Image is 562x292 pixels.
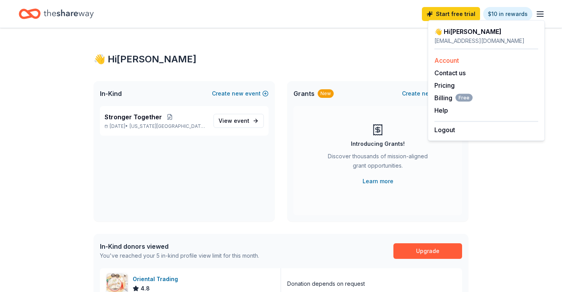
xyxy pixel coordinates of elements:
span: In-Kind [100,89,122,98]
a: Upgrade [393,243,462,259]
a: Start free trial [422,7,480,21]
a: Home [19,5,94,23]
span: Stronger Together [105,112,162,122]
div: 👋 Hi [PERSON_NAME] [434,27,538,36]
div: In-Kind donors viewed [100,242,259,251]
a: $10 in rewards [483,7,532,21]
span: [US_STATE][GEOGRAPHIC_DATA], [GEOGRAPHIC_DATA] [130,123,207,129]
div: Introducing Grants! [351,139,405,149]
a: Learn more [363,177,393,186]
span: Grants [293,89,315,98]
a: Pricing [434,81,455,89]
a: Account [434,57,459,64]
div: You've reached your 5 in-kind profile view limit for this month. [100,251,259,260]
span: Billing [434,93,473,103]
button: Createnewproject [402,89,462,98]
span: new [422,89,434,98]
button: Help [434,106,448,115]
span: Free [455,94,473,102]
span: View [219,116,249,126]
p: [DATE] • [105,123,207,129]
div: [EMAIL_ADDRESS][DOMAIN_NAME] [434,36,538,46]
div: Oriental Trading [133,274,181,284]
button: BillingFree [434,93,473,103]
button: Logout [434,125,455,134]
div: Donation depends on request [287,279,365,288]
span: new [232,89,244,98]
div: 👋 Hi [PERSON_NAME] [94,53,468,65]
span: event [234,117,249,124]
button: Contact us [434,68,466,78]
a: View event [213,114,264,128]
div: New [318,89,334,98]
div: Discover thousands of mission-aligned grant opportunities. [325,152,431,173]
button: Createnewevent [212,89,269,98]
